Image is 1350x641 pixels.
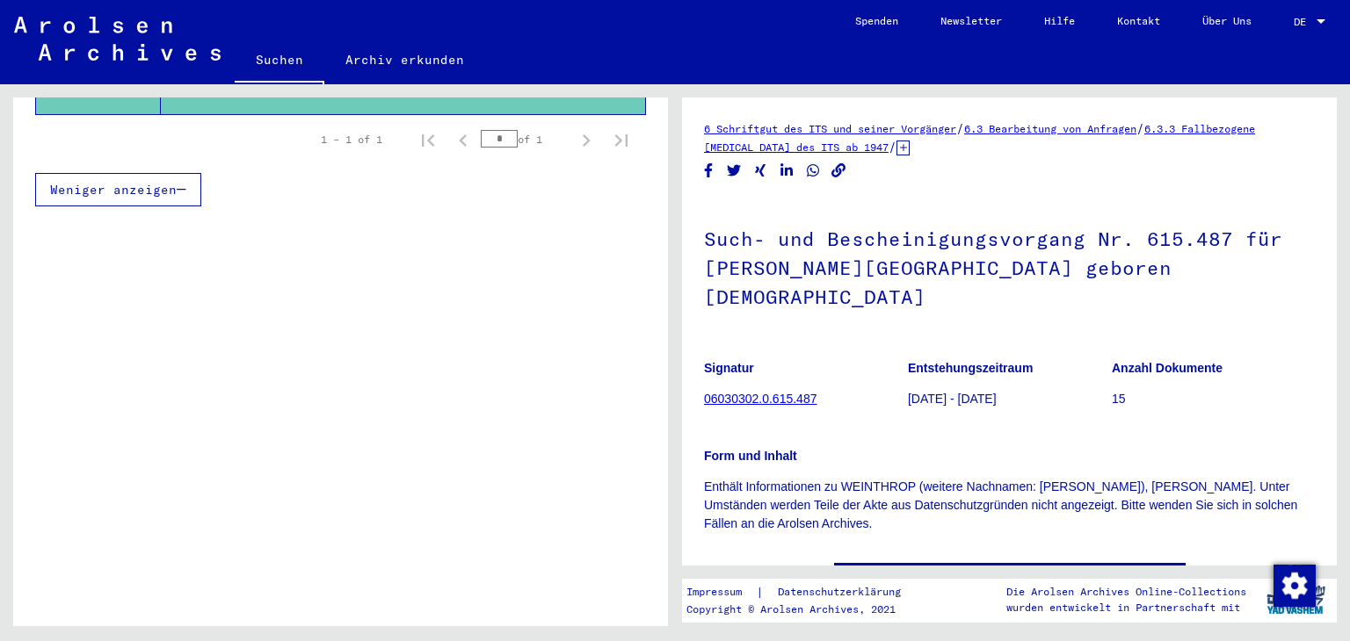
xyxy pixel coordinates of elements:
h1: Such- und Bescheinigungsvorgang Nr. 615.487 für [PERSON_NAME][GEOGRAPHIC_DATA] geboren [DEMOGRAPH... [704,198,1315,334]
a: 6 Schriftgut des ITS und seiner Vorgänger [704,122,956,135]
button: Share on Xing [751,160,770,182]
a: Archiv erkunden [324,39,485,81]
p: Enthält Informationen zu WEINTHROP (weitere Nachnamen: [PERSON_NAME]), [PERSON_NAME]. Unter Umstä... [704,478,1315,533]
b: Form und Inhalt [704,449,797,463]
img: Arolsen_neg.svg [14,17,221,61]
button: Share on WhatsApp [804,160,823,182]
div: | [686,583,922,601]
p: wurden entwickelt in Partnerschaft mit [1006,600,1246,616]
p: Die Arolsen Archives Online-Collections [1006,584,1246,600]
button: Weniger anzeigen [35,173,201,206]
span: / [1136,120,1144,136]
p: [DATE] - [DATE] [908,390,1111,408]
button: Previous page [446,122,481,157]
button: Copy link [830,160,848,182]
img: Zustimmung ändern [1274,565,1316,607]
a: Impressum [686,583,756,601]
a: Datenschutzerklärung [764,583,922,601]
b: Anzahl Dokumente [1112,361,1223,375]
button: Next page [569,122,604,157]
b: Signatur [704,361,754,375]
button: Last page [604,122,639,157]
a: 6.3 Bearbeitung von Anfragen [964,122,1136,135]
span: / [889,139,896,155]
button: Share on Facebook [700,160,718,182]
a: Suchen [235,39,324,84]
p: Copyright © Arolsen Archives, 2021 [686,601,922,617]
span: DE [1294,16,1313,28]
span: Weniger anzeigen [50,182,177,198]
button: First page [410,122,446,157]
b: Entstehungszeitraum [908,361,1033,375]
img: yv_logo.png [1263,578,1329,622]
a: 06030302.0.615.487 [704,392,817,406]
span: / [956,120,964,136]
button: Share on LinkedIn [778,160,796,182]
p: 15 [1112,390,1315,408]
button: Share on Twitter [725,160,744,182]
